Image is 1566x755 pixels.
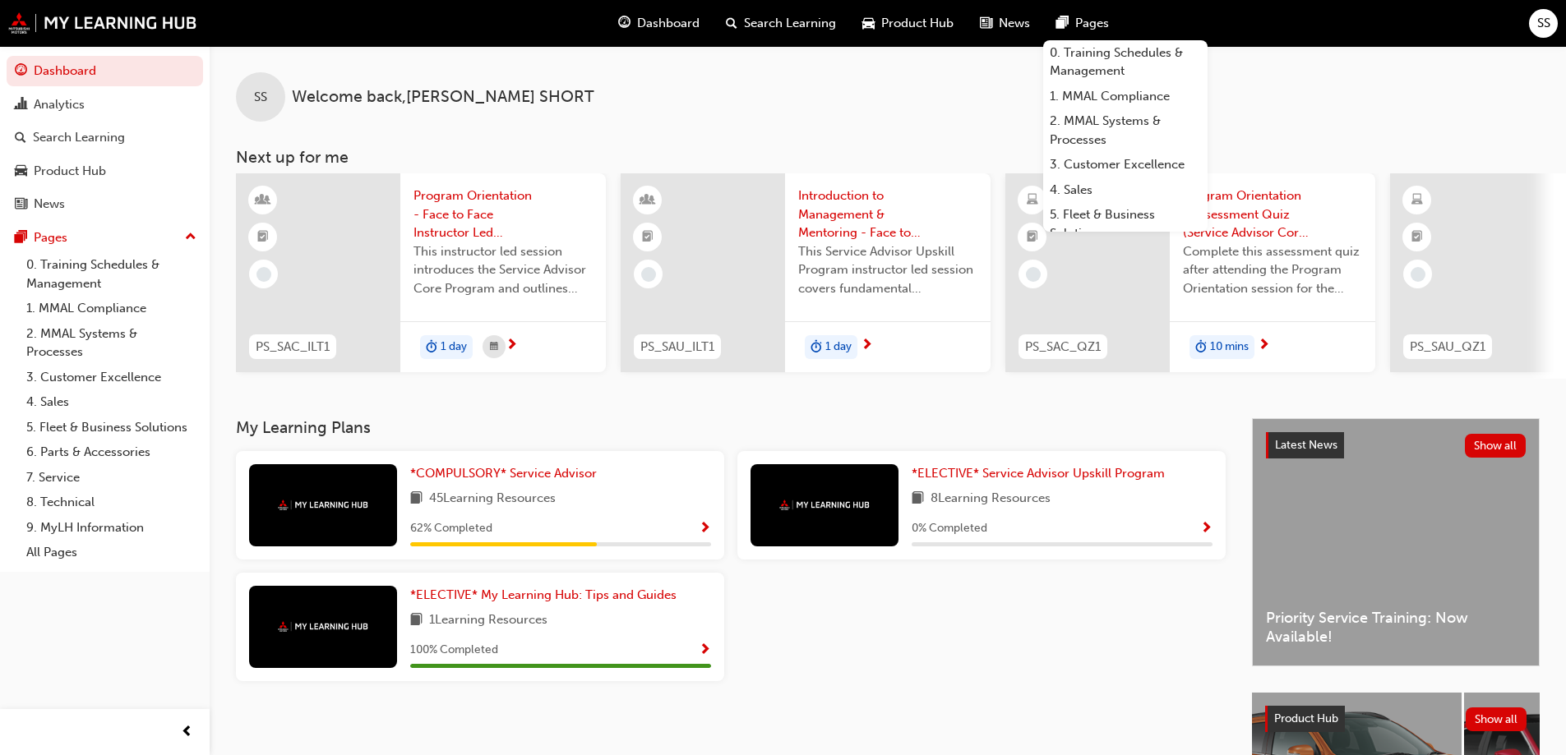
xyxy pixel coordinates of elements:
span: This instructor led session introduces the Service Advisor Core Program and outlines what you can... [413,242,593,298]
span: guage-icon [618,13,631,34]
span: Latest News [1275,438,1337,452]
span: Show Progress [1200,522,1213,536]
span: 0 % Completed [912,519,987,538]
span: up-icon [185,227,196,248]
span: booktick-icon [642,227,654,248]
span: Priority Service Training: Now Available! [1266,609,1526,646]
a: 0. Training Schedules & Management [1043,40,1208,84]
button: Show Progress [699,640,711,661]
span: *ELECTIVE* My Learning Hub: Tips and Guides [410,587,677,602]
span: duration-icon [811,337,822,358]
a: 9. MyLH Information [20,515,203,541]
a: News [7,189,203,219]
span: learningRecordVerb_NONE-icon [1026,267,1041,282]
a: Search Learning [7,122,203,153]
span: guage-icon [15,64,27,79]
span: Introduction to Management & Mentoring - Face to Face Instructor Led Training (Service Advisor Up... [798,186,977,242]
span: booktick-icon [257,227,269,248]
span: SS [1537,14,1550,33]
span: calendar-icon [490,337,498,357]
a: Latest NewsShow all [1266,432,1526,458]
span: PS_SAU_QZ1 [1410,338,1485,357]
span: 1 day [825,338,852,357]
a: news-iconNews [967,7,1043,40]
button: DashboardAnalyticsSearch LearningProduct HubNews [7,53,203,223]
div: Search Learning [33,128,125,147]
a: Dashboard [7,56,203,86]
span: Show Progress [699,643,711,658]
span: next-icon [506,338,518,353]
span: duration-icon [1195,337,1207,358]
div: Analytics [34,95,85,114]
a: 3. Customer Excellence [20,365,203,390]
a: 0. Training Schedules & Management [20,252,203,296]
a: 3. Customer Excellence [1043,152,1208,177]
a: 7. Service [20,465,203,490]
a: pages-iconPages [1043,7,1122,40]
span: learningResourceType_INSTRUCTOR_LED-icon [642,190,654,211]
span: learningResourceType_ELEARNING-icon [1411,190,1423,211]
span: Show Progress [699,522,711,536]
a: car-iconProduct Hub [849,7,967,40]
a: 5. Fleet & Business Solutions [20,415,203,440]
span: chart-icon [15,98,27,113]
span: PS_SAC_ILT1 [256,338,330,357]
button: Pages [7,223,203,253]
span: 45 Learning Resources [429,489,556,509]
span: book-icon [410,610,423,631]
span: learningResourceType_INSTRUCTOR_LED-icon [257,190,269,211]
button: Show all [1466,707,1527,731]
span: next-icon [861,338,873,353]
span: news-icon [15,197,27,212]
h3: Next up for me [210,148,1566,167]
img: mmal [278,621,368,632]
span: 1 Learning Resources [429,610,547,631]
button: SS [1529,9,1558,38]
a: 5. Fleet & Business Solutions [1043,202,1208,246]
a: 1. MMAL Compliance [1043,84,1208,109]
a: *ELECTIVE* Service Advisor Upskill Program [912,464,1171,483]
a: 4. Sales [20,389,203,415]
span: booktick-icon [1411,227,1423,248]
a: guage-iconDashboard [605,7,713,40]
a: Analytics [7,90,203,120]
a: PS_SAC_ILT1Program Orientation - Face to Face Instructor Led Training (Service Advisor Core Progr... [236,173,606,372]
span: This Service Advisor Upskill Program instructor led session covers fundamental management styles ... [798,242,977,298]
span: book-icon [912,489,924,509]
a: 1. MMAL Compliance [20,296,203,321]
a: *COMPULSORY* Service Advisor [410,464,603,483]
div: News [34,195,65,214]
a: Product HubShow all [1265,706,1527,732]
h3: My Learning Plans [236,418,1226,437]
span: Welcome back , [PERSON_NAME] SHORT [292,88,594,107]
a: 8. Technical [20,490,203,515]
span: 62 % Completed [410,519,492,538]
img: mmal [779,499,870,510]
img: mmal [8,12,197,34]
span: SS [254,88,267,107]
span: *COMPULSORY* Service Advisor [410,466,597,481]
span: learningRecordVerb_NONE-icon [1411,267,1425,282]
span: Dashboard [637,14,700,33]
button: Show Progress [1200,518,1213,539]
div: Product Hub [34,162,106,181]
span: Program Orientation - Assessment Quiz (Service Advisor Core Program) [1183,186,1362,242]
span: car-icon [15,164,27,179]
a: PS_SAC_QZ1Program Orientation - Assessment Quiz (Service Advisor Core Program)Complete this asses... [1005,173,1375,372]
a: 6. Parts & Accessories [20,440,203,465]
a: Product Hub [7,156,203,186]
span: Pages [1075,14,1109,33]
a: *ELECTIVE* My Learning Hub: Tips and Guides [410,586,683,605]
span: search-icon [15,131,26,145]
span: PS_SAU_ILT1 [640,338,714,357]
span: duration-icon [426,337,437,358]
span: learningRecordVerb_NONE-icon [641,267,656,282]
span: pages-icon [1056,13,1069,34]
span: Complete this assessment quiz after attending the Program Orientation session for the Service Adv... [1183,242,1362,298]
span: Product Hub [1274,711,1338,725]
span: learningResourceType_ELEARNING-icon [1027,190,1038,211]
a: Latest NewsShow allPriority Service Training: Now Available! [1252,418,1540,666]
span: 1 day [441,338,467,357]
span: pages-icon [15,231,27,246]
